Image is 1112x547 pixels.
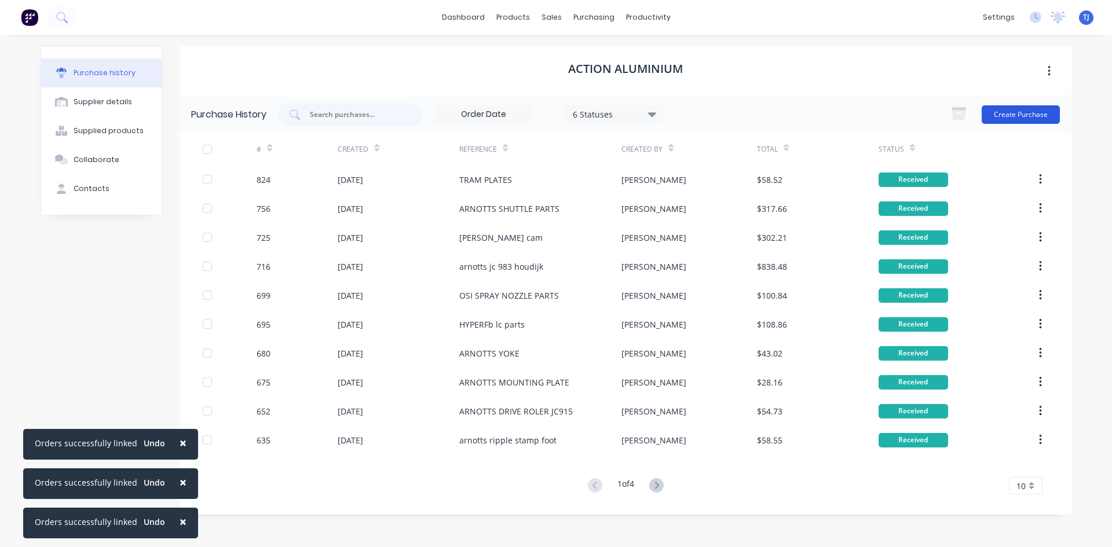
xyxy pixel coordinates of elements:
div: [PERSON_NAME] [621,405,686,417]
div: [PERSON_NAME] [621,232,686,244]
div: Orders successfully linked [35,437,137,449]
button: Close [168,468,198,496]
div: Contacts [74,183,109,194]
div: [PERSON_NAME] [621,174,686,186]
div: [PERSON_NAME] [621,347,686,359]
div: arnotts jc 983 houdijk [459,260,543,273]
div: Received [879,346,948,361]
div: ARNOTTS YOKE [459,347,520,359]
div: [DATE] [338,347,363,359]
div: $28.16 [757,376,782,388]
div: ARNOTTS SHUTTLE PARTS [459,203,559,215]
div: $100.84 [757,289,787,302]
div: 6 Statuses [573,108,656,120]
div: $838.48 [757,260,787,273]
div: 635 [257,434,270,446]
div: 824 [257,174,270,186]
span: × [180,474,186,490]
div: Received [879,404,948,418]
div: 675 [257,376,270,388]
div: settings [977,9,1020,26]
div: [DATE] [338,434,363,446]
div: Received [879,259,948,274]
button: Close [168,429,198,457]
div: [DATE] [338,318,363,331]
div: Received [879,288,948,303]
div: [PERSON_NAME] cam [459,232,543,244]
div: 652 [257,405,270,417]
input: Search purchases... [309,109,405,120]
div: productivity [620,9,676,26]
button: Supplied products [41,116,162,145]
div: 756 [257,203,270,215]
div: 725 [257,232,270,244]
div: Created [338,144,368,155]
div: [PERSON_NAME] [621,434,686,446]
div: Received [879,433,948,447]
h1: ACTION ALUMINIUM [568,62,683,76]
div: [DATE] [338,260,363,273]
div: [DATE] [338,174,363,186]
div: [PERSON_NAME] [621,376,686,388]
input: Order Date [435,106,532,123]
div: $58.52 [757,174,782,186]
div: [PERSON_NAME] [621,203,686,215]
div: Received [879,317,948,332]
button: Close [168,508,198,535]
div: $108.86 [757,318,787,331]
div: [DATE] [338,405,363,417]
div: HYPERFb lc parts [459,318,525,331]
button: Collaborate [41,145,162,174]
div: Received [879,375,948,390]
div: Supplied products [74,126,144,136]
div: [PERSON_NAME] [621,289,686,302]
div: Orders successfully linked [35,476,137,489]
div: Received [879,201,948,216]
button: Undo [137,474,171,491]
div: 680 [257,347,270,359]
div: $302.21 [757,232,787,244]
div: [PERSON_NAME] [621,260,686,273]
div: Received [879,172,948,187]
div: 1 of 4 [617,478,634,494]
button: Undo [137,435,171,452]
div: Total [757,144,778,155]
div: Collaborate [74,155,119,165]
div: Created By [621,144,663,155]
div: ARNOTTS DRIVE ROLER JC915 [459,405,573,417]
div: purchasing [568,9,620,26]
div: $54.73 [757,405,782,417]
div: Reference [459,144,497,155]
div: $43.02 [757,347,782,359]
div: arnotts ripple stamp foot [459,434,557,446]
div: Received [879,230,948,245]
div: ARNOTTS MOUNTING PLATE [459,376,569,388]
div: Orders successfully linked [35,516,137,528]
div: 716 [257,260,270,273]
div: OSI SPRAY NOZZLE PARTS [459,289,559,302]
span: TJ [1083,12,1089,23]
div: [DATE] [338,203,363,215]
div: $58.55 [757,434,782,446]
button: Undo [137,513,171,531]
div: 695 [257,318,270,331]
div: [PERSON_NAME] [621,318,686,331]
a: dashboard [436,9,491,26]
button: Supplier details [41,87,162,116]
span: 10 [1016,480,1026,492]
div: Status [879,144,904,155]
button: Create Purchase [982,105,1060,124]
div: Purchase History [191,108,266,122]
div: [DATE] [338,289,363,302]
div: Purchase history [74,68,136,78]
div: # [257,144,261,155]
div: TRAM PLATES [459,174,512,186]
img: Factory [21,9,38,26]
span: × [180,435,186,451]
div: $317.66 [757,203,787,215]
div: [DATE] [338,232,363,244]
div: products [491,9,536,26]
div: 699 [257,289,270,302]
span: × [180,513,186,530]
div: sales [536,9,568,26]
